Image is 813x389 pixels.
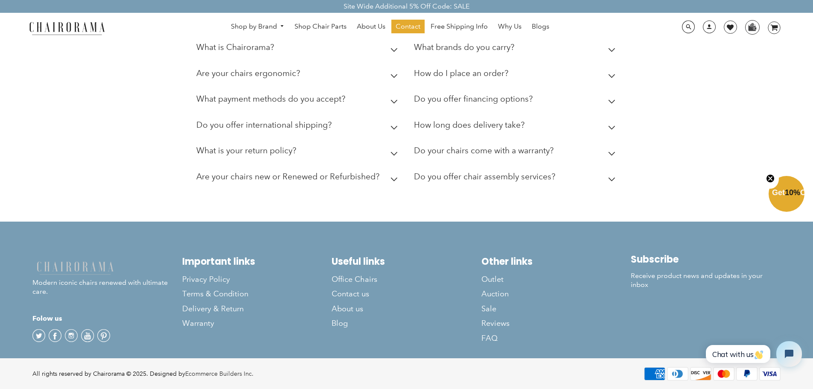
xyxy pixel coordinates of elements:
[32,313,182,324] h4: Folow us
[227,20,289,33] a: Shop by Brand
[196,114,401,140] summary: Do you offer international shipping?
[332,289,369,299] span: Contact us
[481,319,510,328] span: Reviews
[196,146,296,155] h2: What is your return policy?
[414,140,619,166] summary: Do your chairs come with a warranty?
[196,172,379,181] h2: Are your chairs new or Renewed or Refurbished?
[357,22,385,31] span: About Us
[146,20,634,35] nav: DesktopNavigation
[182,256,332,267] h2: Important links
[182,272,332,287] a: Privacy Policy
[769,177,804,213] div: Get10%OffClose teaser
[332,272,481,287] a: Office Chairs
[196,42,274,52] h2: What is Chairorama?
[481,316,631,331] a: Reviews
[414,62,619,88] summary: How do I place an order?
[481,331,631,345] a: FAQ
[196,166,401,192] summary: Are your chairs new or Renewed or Refurbished?
[481,287,631,301] a: Auction
[32,260,118,275] img: chairorama
[481,272,631,287] a: Outlet
[631,272,781,290] p: Receive product news and updates in your inbox
[396,22,420,31] span: Contact
[332,304,363,314] span: About us
[182,275,230,284] span: Privacy Policy
[414,68,508,78] h2: How do I place an order?
[631,254,781,265] h2: Subscribe
[353,20,390,33] a: About Us
[391,20,425,33] a: Contact
[32,369,254,378] div: All rights reserved by Chairorama © 2025. Designed by
[785,188,800,197] span: 10%
[532,22,549,31] span: Blogs
[414,114,619,140] summary: How long does delivery take?
[772,188,811,197] span: Get Off
[414,36,619,62] summary: What brands do you carry?
[196,68,300,78] h2: Are your chairs ergonomic?
[414,94,533,104] h2: Do you offer financing options?
[746,20,759,33] img: WhatsApp_Image_2024-07-12_at_16.23.01.webp
[196,120,332,130] h2: Do you offer international shipping?
[332,319,348,328] span: Blog
[696,334,809,374] iframe: Tidio Chat
[481,256,631,267] h2: Other links
[481,289,509,299] span: Auction
[196,36,401,62] summary: What is Chairorama?
[182,301,332,316] a: Delivery & Return
[196,62,401,88] summary: Are your chairs ergonomic?
[332,287,481,301] a: Contact us
[24,20,110,35] img: chairorama
[414,172,555,181] h2: Do you offer chair assembly services?
[332,275,377,284] span: Office Chairs
[498,22,522,31] span: Why Us
[527,20,554,33] a: Blogs
[762,169,779,189] button: Close teaser
[426,20,492,33] a: Free Shipping Info
[32,260,182,296] p: Modern iconic chairs renewed with ultimate care.
[481,333,498,343] span: FAQ
[182,316,332,331] a: Warranty
[182,304,244,314] span: Delivery & Return
[182,287,332,301] a: Terms & Condition
[294,22,347,31] span: Shop Chair Parts
[414,146,554,155] h2: Do your chairs come with a warranty?
[196,140,401,166] summary: What is your return policy?
[332,256,481,267] h2: Useful links
[431,22,488,31] span: Free Shipping Info
[494,20,526,33] a: Why Us
[332,301,481,316] a: About us
[481,301,631,316] a: Sale
[182,289,248,299] span: Terms & Condition
[196,88,401,114] summary: What payment methods do you accept?
[185,370,254,377] a: Ecommerce Builders Inc.
[182,319,214,328] span: Warranty
[414,88,619,114] summary: Do you offer financing options?
[414,166,619,192] summary: Do you offer chair assembly services?
[481,304,496,314] span: Sale
[414,120,525,130] h2: How long does delivery take?
[290,20,351,33] a: Shop Chair Parts
[332,316,481,331] a: Blog
[414,42,514,52] h2: What brands do you carry?
[481,275,504,284] span: Outlet
[196,94,345,104] h2: What payment methods do you accept?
